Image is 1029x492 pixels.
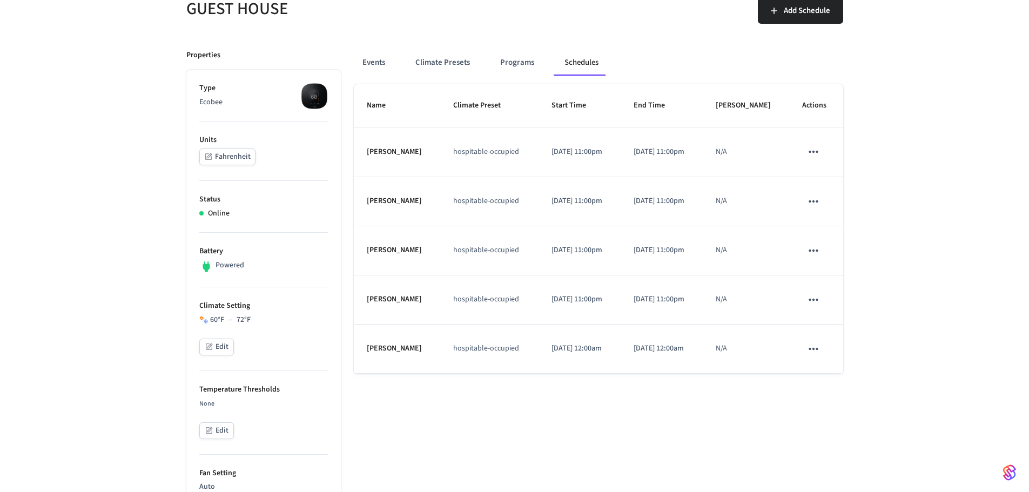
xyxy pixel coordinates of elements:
[199,300,328,312] p: Climate Setting
[789,84,843,127] th: Actions
[228,314,232,326] span: –
[634,245,690,256] p: [DATE] 11:00pm
[621,84,703,127] th: End Time
[367,245,427,256] p: [PERSON_NAME]
[210,314,251,326] div: 60 °F 72 °F
[354,50,394,76] button: Events
[199,468,328,479] p: Fan Setting
[784,4,830,18] span: Add Schedule
[199,246,328,257] p: Battery
[703,275,789,325] td: N/A
[199,134,328,146] p: Units
[634,343,690,354] p: [DATE] 12:00am
[354,84,440,127] th: Name
[440,177,539,226] td: hospitable-occupied
[367,343,427,354] p: [PERSON_NAME]
[301,83,328,110] img: ecobee_lite_3
[367,196,427,207] p: [PERSON_NAME]
[440,275,539,325] td: hospitable-occupied
[199,339,234,355] button: Edit
[199,194,328,205] p: Status
[1003,464,1016,481] img: SeamLogoGradient.69752ec5.svg
[367,294,427,305] p: [PERSON_NAME]
[703,177,789,226] td: N/A
[354,84,843,374] table: schedules table
[634,146,690,158] p: [DATE] 11:00pm
[199,315,208,324] img: Heat Cool
[440,127,539,177] td: hospitable-occupied
[216,260,244,271] p: Powered
[407,50,479,76] button: Climate Presets
[552,294,608,305] p: [DATE] 11:00pm
[199,83,328,94] p: Type
[556,50,607,76] button: Schedules
[552,146,608,158] p: [DATE] 11:00pm
[199,422,234,439] button: Edit
[492,50,543,76] button: Programs
[199,384,328,395] p: Temperature Thresholds
[440,325,539,374] td: hospitable-occupied
[552,196,608,207] p: [DATE] 11:00pm
[552,245,608,256] p: [DATE] 11:00pm
[208,208,230,219] p: Online
[199,97,328,108] p: Ecobee
[703,226,789,275] td: N/A
[186,50,220,61] p: Properties
[552,343,608,354] p: [DATE] 12:00am
[634,294,690,305] p: [DATE] 11:00pm
[703,325,789,374] td: N/A
[703,127,789,177] td: N/A
[634,196,690,207] p: [DATE] 11:00pm
[440,226,539,275] td: hospitable-occupied
[440,84,539,127] th: Climate Preset
[703,84,789,127] th: [PERSON_NAME]
[539,84,621,127] th: Start Time
[367,146,427,158] p: [PERSON_NAME]
[199,399,214,408] span: None
[199,149,255,165] button: Fahrenheit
